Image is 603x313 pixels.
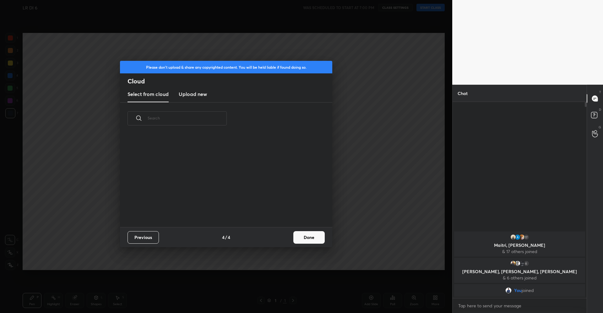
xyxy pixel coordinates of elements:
[599,90,601,94] p: T
[514,234,521,240] img: 15b65a0a5976486c84769bcbdab59de8.79901548_3
[523,260,530,267] div: 6
[519,234,525,240] img: 34835489383b45a082fe5132b2135de5.jpg
[510,260,516,267] img: 51494a7d1b7848cd86c44143eab0984b.26398353_3
[458,243,581,248] p: Maitri, [PERSON_NAME]
[225,234,227,241] h4: /
[128,231,159,244] button: Previous
[453,230,587,298] div: grid
[128,90,169,98] h3: Select from cloud
[514,260,521,267] img: default.png
[458,269,581,274] p: [PERSON_NAME], [PERSON_NAME], [PERSON_NAME]
[148,105,227,131] input: Search
[514,288,522,293] span: You
[222,234,225,241] h4: 4
[510,234,516,240] img: 0ed901cb33cd4418ad98de23d9faf898.26060669_3
[293,231,325,244] button: Done
[228,234,230,241] h4: 4
[120,61,332,73] div: Please don't upload & share any copyrighted content. You will be held liable if found doing so.
[128,77,332,85] h2: Cloud
[523,234,530,240] div: 17
[599,125,601,130] p: G
[522,288,534,293] span: joined
[599,107,601,112] p: D
[453,85,473,102] p: Chat
[458,275,581,280] p: & 6 others joined
[179,90,207,98] h3: Upload new
[505,287,512,294] img: 3a6b3dcdb4d746208f5ef180f14109e5.png
[120,133,325,227] div: grid
[519,260,525,267] img: 3
[458,249,581,254] p: & 17 others joined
